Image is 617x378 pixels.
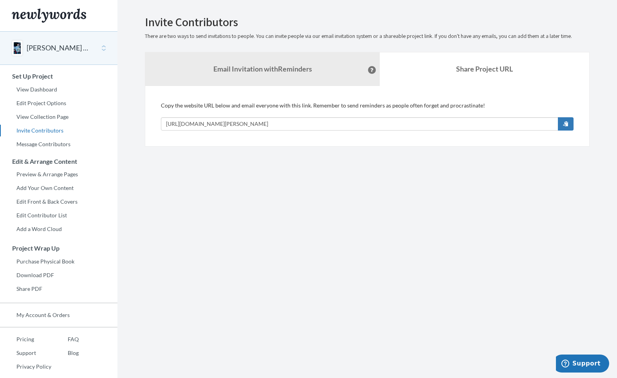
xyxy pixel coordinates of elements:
[51,333,79,345] a: FAQ
[556,355,609,374] iframe: Opens a widget where you can chat to one of our agents
[51,347,79,359] a: Blog
[145,16,590,29] h2: Invite Contributors
[27,43,90,53] button: [PERSON_NAME] Retirement
[456,64,513,73] b: Share Project URL
[0,73,117,80] h3: Set Up Project
[145,32,590,40] p: There are two ways to send invitations to people. You can invite people via our email invitation ...
[161,102,574,131] div: Copy the website URL below and email everyone with this link. Remember to send reminders as peopl...
[0,158,117,165] h3: Edit & Arrange Content
[213,64,312,73] strong: Email Invitation with Reminders
[12,9,86,23] img: Newlywords logo
[0,245,117,252] h3: Project Wrap Up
